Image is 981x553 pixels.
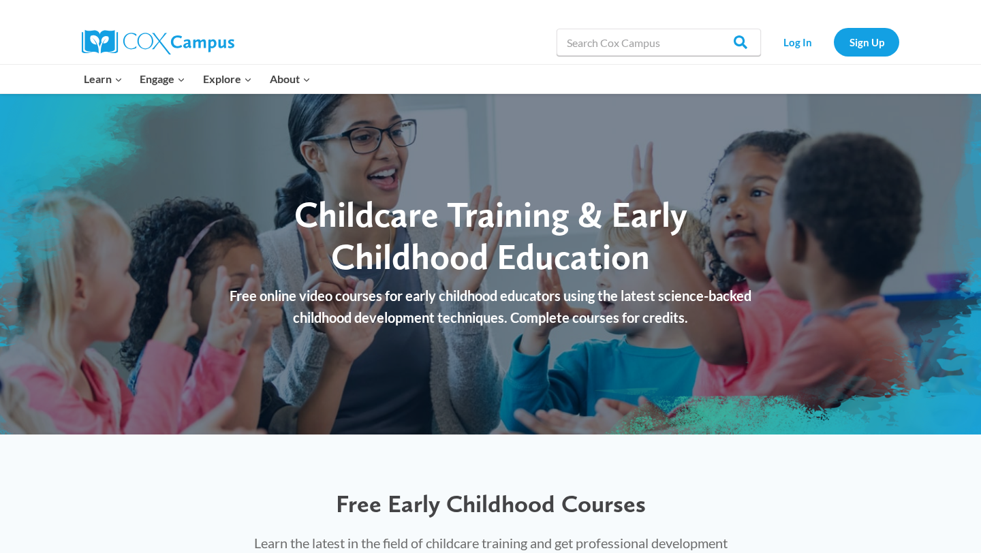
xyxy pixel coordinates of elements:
[294,193,687,278] span: Childcare Training & Early Childhood Education
[768,28,899,56] nav: Secondary Navigation
[84,70,123,88] span: Learn
[203,70,252,88] span: Explore
[336,489,646,518] span: Free Early Childhood Courses
[834,28,899,56] a: Sign Up
[215,285,766,328] p: Free online video courses for early childhood educators using the latest science-backed childhood...
[75,65,319,93] nav: Primary Navigation
[140,70,185,88] span: Engage
[82,30,234,54] img: Cox Campus
[557,29,761,56] input: Search Cox Campus
[270,70,311,88] span: About
[768,28,827,56] a: Log In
